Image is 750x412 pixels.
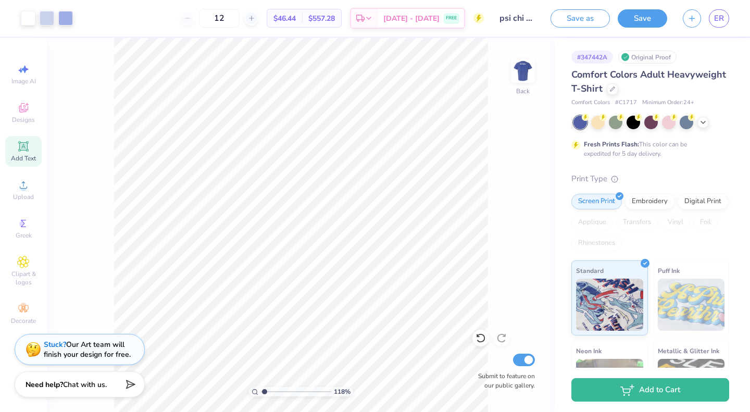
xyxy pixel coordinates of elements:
span: Comfort Colors [571,98,610,107]
span: Comfort Colors Adult Heavyweight T-Shirt [571,68,726,95]
span: Standard [576,265,604,276]
div: Rhinestones [571,235,622,251]
label: Submit to feature on our public gallery. [472,371,535,390]
span: Image AI [11,77,36,85]
span: Clipart & logos [5,270,42,286]
div: Print Type [571,173,729,185]
span: Chat with us. [63,380,107,390]
button: Add to Cart [571,378,729,402]
div: Our Art team will finish your design for free. [44,340,131,359]
input: – – [199,9,240,28]
div: Screen Print [571,194,622,209]
div: Foil [693,215,718,230]
div: Transfers [616,215,658,230]
div: Applique [571,215,613,230]
div: Embroidery [625,194,674,209]
img: Puff Ink [658,279,725,331]
span: Upload [13,193,34,201]
div: Digital Print [678,194,728,209]
input: Untitled Design [492,8,543,29]
span: Minimum Order: 24 + [642,98,694,107]
div: This color can be expedited for 5 day delivery. [584,140,712,158]
span: Metallic & Glitter Ink [658,345,719,356]
span: Neon Ink [576,345,602,356]
span: Greek [16,231,32,240]
div: # 347442A [571,51,613,64]
img: Back [512,60,533,81]
div: Original Proof [618,51,677,64]
span: # C1717 [615,98,637,107]
div: Back [516,86,530,96]
img: Neon Ink [576,359,643,411]
span: [DATE] - [DATE] [383,13,440,24]
img: Metallic & Glitter Ink [658,359,725,411]
span: $46.44 [273,13,296,24]
span: FREE [446,15,457,22]
img: Standard [576,279,643,331]
span: $557.28 [308,13,335,24]
strong: Need help? [26,380,63,390]
span: Puff Ink [658,265,680,276]
span: Decorate [11,317,36,325]
button: Save as [551,9,610,28]
span: ER [714,13,724,24]
strong: Stuck? [44,340,66,349]
span: Designs [12,116,35,124]
span: 118 % [334,387,351,396]
div: Vinyl [661,215,690,230]
a: ER [709,9,729,28]
strong: Fresh Prints Flash: [584,140,639,148]
span: Add Text [11,154,36,163]
button: Save [618,9,667,28]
